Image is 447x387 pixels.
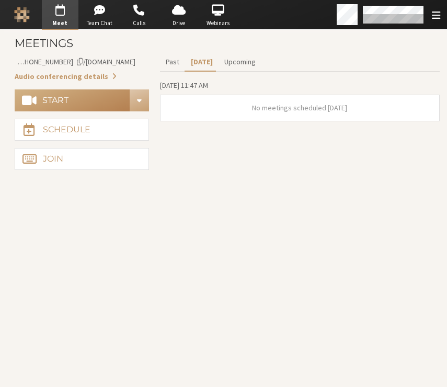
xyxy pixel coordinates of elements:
[42,96,68,105] div: Start
[160,53,185,71] button: Past
[15,148,149,170] button: Join
[81,19,118,28] span: Team Chat
[185,53,219,71] button: [DATE]
[200,19,236,28] span: Webinars
[15,89,130,111] button: Start
[14,7,30,22] img: Iotum
[161,19,197,28] span: Drive
[160,81,208,90] span: [DATE] 11:47 AM
[130,89,149,111] button: Start conference options
[43,126,90,134] div: Schedule
[42,19,78,28] span: Meet
[15,71,117,82] button: Audio conferencing details
[15,119,149,141] button: Schedule
[15,56,135,67] button: Copy my meeting room linkCopy my meeting room link
[121,19,157,28] span: Calls
[252,103,347,112] span: No meetings scheduled [DATE]
[160,79,440,128] section: Today's Meetings
[219,53,261,71] button: Upcoming
[43,155,63,163] div: Join
[15,37,440,49] h3: Meetings
[15,56,149,82] section: Account details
